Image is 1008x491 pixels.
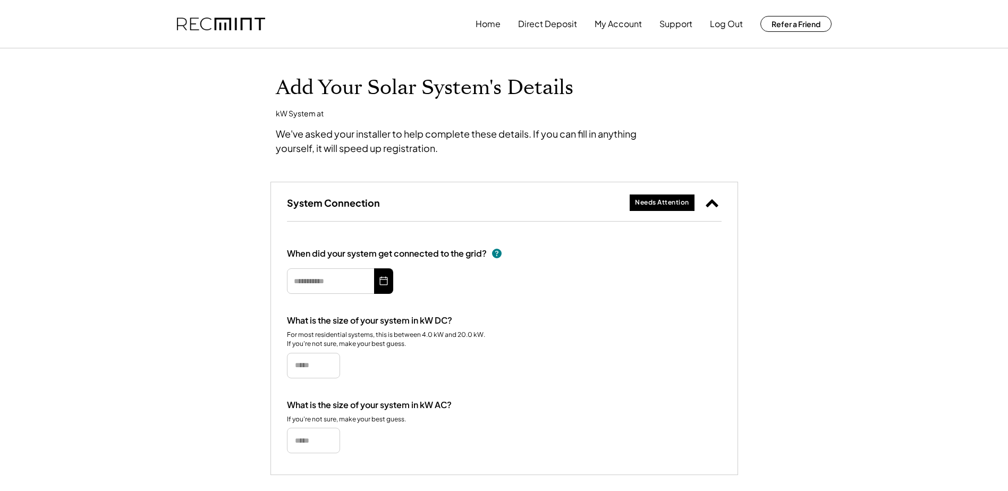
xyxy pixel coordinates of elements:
button: Refer a Friend [760,16,832,32]
div: For most residential systems, this is between 4.0 kW and 20.0 kW. If you're not sure, make your b... [287,331,486,349]
div: kW System at [276,108,324,119]
div: What is the size of your system in kW DC? [287,315,452,326]
div: What is the size of your system in kW AC? [287,400,452,411]
h3: System Connection [287,197,380,209]
button: Log Out [710,13,743,35]
div: When did your system get connected to the grid? [287,248,487,259]
button: Direct Deposit [518,13,577,35]
button: Support [659,13,692,35]
button: Home [476,13,501,35]
div: Needs Attention [635,198,689,207]
button: My Account [595,13,642,35]
div: We've asked your installer to help complete these details. If you can fill in anything yourself, ... [276,126,674,155]
h1: Add Your Solar System's Details [276,75,733,100]
div: If you're not sure, make your best guess. [287,415,406,424]
img: recmint-logotype%403x.png [177,18,265,31]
